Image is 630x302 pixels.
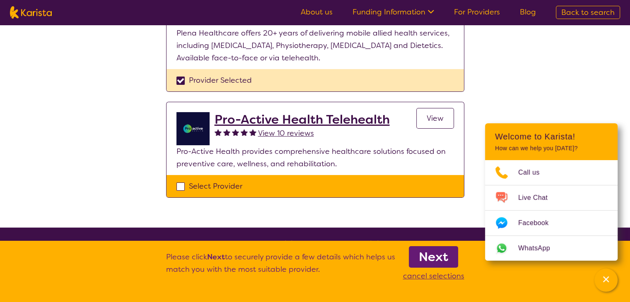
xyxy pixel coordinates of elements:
span: Back to search [561,7,615,17]
p: cancel selections [403,270,464,282]
span: WhatsApp [518,242,560,254]
a: Next [409,246,458,268]
span: Facebook [518,217,558,229]
a: About us [301,7,333,17]
img: fullstar [223,129,230,136]
img: fullstar [215,129,222,136]
p: Pro-Active Health provides comprehensive healthcare solutions focused on preventive care, wellnes... [176,145,454,170]
b: Resources [174,239,211,249]
b: NDIS Participants [249,239,314,249]
b: Next [419,249,448,265]
span: View 10 reviews [258,128,314,138]
p: How can we help you [DATE]? [495,145,608,152]
img: ymlb0re46ukcwlkv50cv.png [176,112,210,145]
a: Back to search [556,6,620,19]
img: fullstar [249,129,256,136]
a: Funding Information [352,7,434,17]
span: Call us [518,166,550,179]
img: fullstar [232,129,239,136]
a: Blog [520,7,536,17]
h2: Welcome to Karista! [495,132,608,141]
img: fullstar [241,129,248,136]
img: Karista logo [10,6,52,19]
a: View 10 reviews [258,127,314,139]
a: Web link opens in a new tab. [485,236,618,261]
b: Providers [414,239,448,249]
a: Pro-Active Health Telehealth [215,112,390,127]
p: Plena Healthcare offers 20+ years of delivering mobile allied health services, including [MEDICAL... [176,27,454,64]
button: Channel Menu [594,268,618,292]
ul: Choose channel [485,160,618,261]
a: View [416,108,454,129]
p: Please click to securely provide a few details which helps us match you with the most suitable pr... [166,251,395,282]
div: Channel Menu [485,123,618,261]
span: Live Chat [518,192,558,204]
span: View [427,113,444,123]
a: For Providers [454,7,500,17]
b: HCP Recipients [339,239,395,249]
b: Next [207,252,225,262]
